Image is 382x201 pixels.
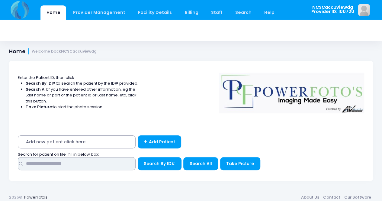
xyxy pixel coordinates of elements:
[190,160,212,167] span: Search All
[229,5,257,20] a: Search
[226,160,254,167] span: Take Picture
[24,194,47,200] a: PowerFotos
[26,86,48,92] strong: Search All:
[358,4,370,16] img: image
[179,5,204,20] a: Billing
[67,5,131,20] a: Provider Management
[18,75,74,80] span: Enter the Patient ID, then click
[26,104,53,110] strong: Take Picture:
[32,49,97,54] small: Welcome back
[205,5,228,20] a: Staff
[40,5,66,20] a: Home
[26,80,56,86] strong: Search By ID#:
[138,135,181,148] a: Add Patient
[311,5,354,14] span: NCSCaccuviewdg Provider ID: 100720
[18,135,136,148] span: Add new patient click here
[18,151,99,157] span: Search for patient on file : fill in below box;
[220,157,260,170] button: Take Picture
[9,48,97,55] h1: Home
[26,104,139,110] li: to start the photo session.
[138,157,181,170] button: Search By ID#
[26,80,139,86] li: to search the patient by the ID# provided.
[61,49,97,54] strong: NCSCaccuviewdg
[26,86,139,104] li: If you have entered other information, eg the Last name or part of the patient id or Last name, e...
[132,5,178,20] a: Facility Details
[144,160,175,167] span: Search By ID#
[216,69,367,113] img: Logo
[183,157,218,170] button: Search All
[9,194,22,200] span: 2025©
[258,5,281,20] a: Help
